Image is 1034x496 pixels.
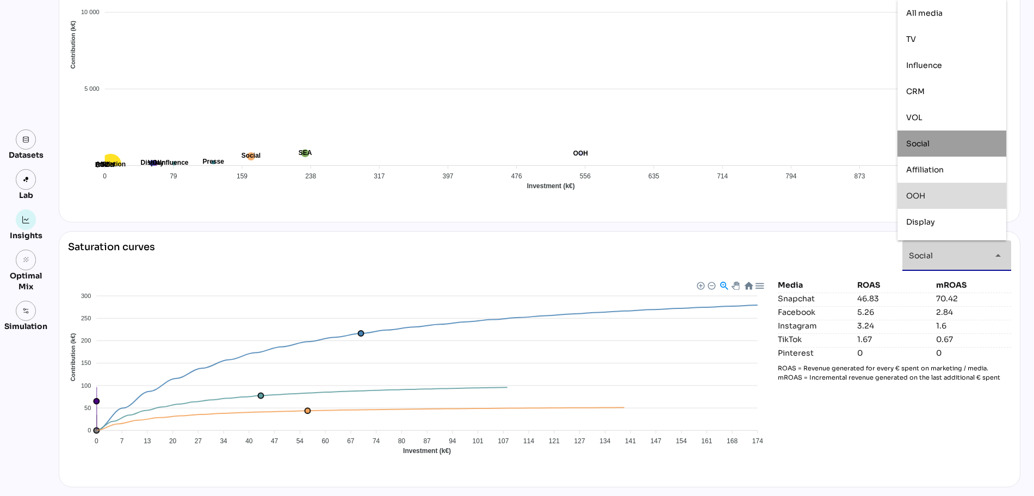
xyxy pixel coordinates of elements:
[906,8,943,18] span: All media
[719,281,728,290] div: Selection Zoom
[81,315,91,321] tspan: 250
[651,437,661,445] tspan: 147
[237,172,247,180] tspan: 159
[170,172,177,180] tspan: 79
[423,437,431,445] tspan: 87
[22,136,30,144] img: data.svg
[498,437,509,445] tspan: 107
[857,320,932,331] div: 3.24
[936,334,1011,345] div: 0.67
[96,162,100,169] tspan: 0
[778,307,853,318] div: Facebook
[22,216,30,224] img: graph.svg
[936,320,1011,331] div: 1.6
[906,86,925,96] span: CRM
[195,437,202,445] tspan: 27
[22,256,30,264] i: grain
[398,437,406,445] tspan: 80
[84,85,100,92] tspan: 5 000
[752,437,763,445] tspan: 174
[144,437,151,445] tspan: 13
[10,230,42,241] div: Insights
[373,437,380,445] tspan: 74
[906,165,944,175] span: Affiliation
[785,172,796,180] tspan: 794
[169,437,177,445] tspan: 20
[81,359,91,366] tspan: 150
[727,437,738,445] tspan: 168
[936,293,1011,304] div: 70.42
[936,307,1011,318] div: 2.84
[754,281,764,290] div: Menu
[707,281,715,289] div: Zoom Out
[906,191,925,201] span: OOH
[936,348,1011,358] div: 0
[220,437,227,445] tspan: 34
[906,34,916,44] span: TV
[81,382,91,389] tspan: 100
[70,333,77,381] text: Contribution (k€)
[549,437,560,445] tspan: 121
[442,172,453,180] tspan: 397
[909,251,933,261] span: Social
[4,270,47,292] div: Optimal Mix
[84,405,91,411] tspan: 50
[936,280,1011,290] div: mROAS
[403,447,451,455] text: Investment (k€)
[857,348,932,358] div: 0
[778,320,853,331] div: Instagram
[81,293,91,299] tspan: 300
[906,60,942,70] span: Influence
[992,249,1005,262] i: arrow_drop_down
[676,437,687,445] tspan: 154
[103,172,107,180] tspan: 0
[599,437,610,445] tspan: 134
[857,280,932,290] div: ROAS
[857,307,932,318] div: 5.26
[473,437,484,445] tspan: 101
[696,281,704,289] div: Zoom In
[778,280,853,290] div: Media
[81,337,91,344] tspan: 200
[245,437,253,445] tspan: 40
[305,172,316,180] tspan: 238
[732,282,738,288] div: Panning
[625,437,636,445] tspan: 141
[4,321,47,332] div: Simulation
[717,172,728,180] tspan: 714
[857,334,932,345] div: 1.67
[778,348,853,358] div: Pinterest
[374,172,385,180] tspan: 317
[778,293,853,304] div: Snapchat
[574,437,585,445] tspan: 127
[906,113,922,122] span: VOL
[347,437,355,445] tspan: 67
[321,437,329,445] tspan: 60
[449,437,456,445] tspan: 94
[120,437,124,445] tspan: 7
[854,172,865,180] tspan: 873
[81,9,100,15] tspan: 10 000
[68,240,155,271] div: Saturation curves
[271,437,278,445] tspan: 47
[906,139,930,148] span: Social
[95,437,98,445] tspan: 0
[22,176,30,183] img: lab.svg
[701,437,712,445] tspan: 161
[511,172,522,180] tspan: 476
[648,172,659,180] tspan: 635
[22,307,30,315] img: settings.svg
[778,334,853,345] div: TikTok
[580,172,591,180] tspan: 556
[523,437,534,445] tspan: 114
[527,182,575,190] text: Investment (k€)
[70,21,77,69] text: Contribution (k€)
[88,427,91,433] tspan: 0
[296,437,304,445] tspan: 54
[9,150,44,160] div: Datasets
[778,364,1011,382] p: ROAS = Revenue generated for every € spent on marketing / media. mROAS = Incremental revenue gene...
[744,281,753,290] div: Reset Zoom
[14,190,38,201] div: Lab
[906,217,935,227] span: Display
[857,293,932,304] div: 46.83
